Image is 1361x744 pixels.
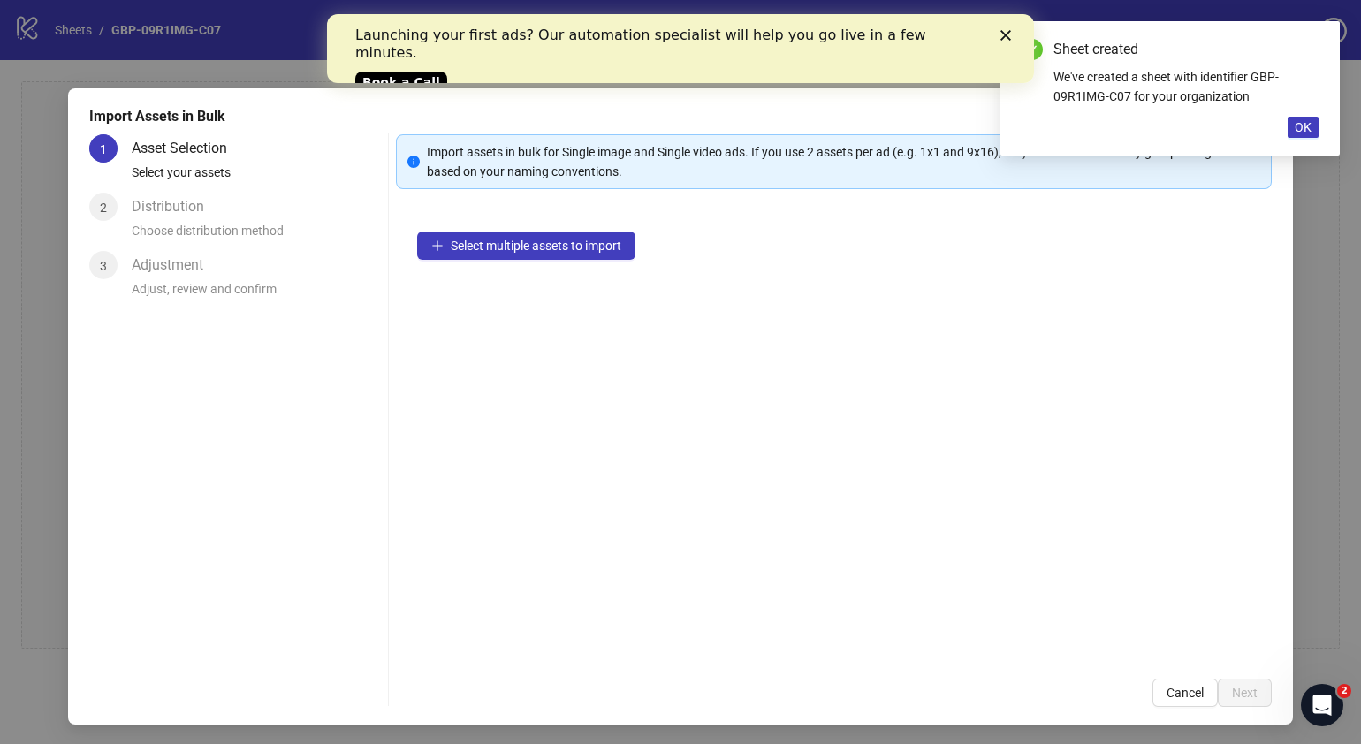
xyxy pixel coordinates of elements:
[1218,679,1272,707] button: Next
[427,142,1260,181] div: Import assets in bulk for Single image and Single video ads. If you use 2 assets per ad (e.g. 1x1...
[673,16,691,27] div: Close
[1299,39,1319,58] a: Close
[407,156,420,168] span: info-circle
[132,163,381,193] div: Select your assets
[100,201,107,215] span: 2
[1167,686,1204,700] span: Cancel
[132,251,217,279] div: Adjustment
[100,259,107,273] span: 3
[1152,679,1218,707] button: Cancel
[28,57,120,79] a: Book a Call
[417,232,635,260] button: Select multiple assets to import
[100,142,107,156] span: 1
[327,14,1034,83] iframe: Intercom live chat banner
[132,193,218,221] div: Distribution
[431,239,444,252] span: plus
[132,221,381,251] div: Choose distribution method
[1288,117,1319,138] button: OK
[132,279,381,309] div: Adjust, review and confirm
[89,106,1272,127] div: Import Assets in Bulk
[1301,684,1343,726] iframe: Intercom live chat
[1295,120,1312,134] span: OK
[1053,39,1319,60] div: Sheet created
[1337,684,1351,698] span: 2
[451,239,621,253] span: Select multiple assets to import
[1053,67,1319,106] div: We've created a sheet with identifier GBP-09R1IMG-C07 for your organization
[132,134,241,163] div: Asset Selection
